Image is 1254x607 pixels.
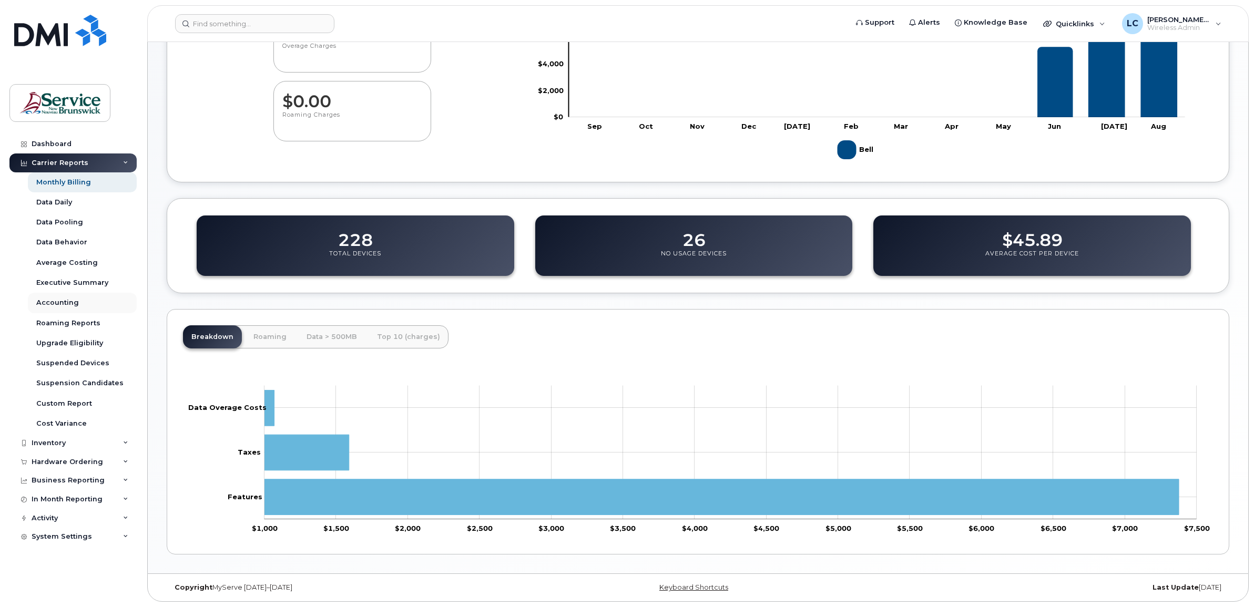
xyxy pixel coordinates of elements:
span: LC [1127,17,1138,30]
div: MyServe [DATE]–[DATE] [167,583,521,592]
tspan: $1,500 [323,524,349,532]
tspan: $2,000 [538,86,564,94]
strong: Last Update [1153,583,1199,591]
a: Knowledge Base [947,12,1035,33]
tspan: $7,000 [1113,524,1138,532]
input: Find something... [175,14,334,33]
tspan: [DATE] [1101,122,1127,130]
g: Legend [838,136,875,163]
g: Bell [838,136,875,163]
p: Total Devices [329,250,381,269]
tspan: $6,500 [1041,524,1066,532]
a: Data > 500MB [298,325,365,348]
tspan: Sep [587,122,602,130]
tspan: $0 [554,112,563,121]
tspan: $2,500 [467,524,493,532]
tspan: $3,000 [539,524,565,532]
p: Overage Charges [282,42,422,61]
tspan: $2,000 [395,524,421,532]
tspan: Jun [1048,122,1061,130]
tspan: May [996,122,1011,130]
a: Support [849,12,902,33]
tspan: Taxes [238,448,261,456]
a: Top 10 (charges) [369,325,448,348]
tspan: Data Overage Costs [188,404,267,412]
tspan: Oct [639,122,653,130]
span: Support [865,17,894,28]
tspan: Aug [1150,122,1166,130]
tspan: Nov [690,122,705,130]
tspan: $4,000 [538,59,564,68]
tspan: [DATE] [784,122,810,130]
dd: $45.89 [1002,220,1063,250]
span: Quicklinks [1056,19,1094,28]
strong: Copyright [175,583,212,591]
dd: 26 [682,220,706,250]
tspan: $4,000 [682,524,708,532]
tspan: Mar [894,122,908,130]
a: Roaming [245,325,295,348]
tspan: Features [228,492,262,501]
g: Series [264,390,1179,515]
tspan: $4,500 [754,524,780,532]
tspan: $7,500 [1184,524,1210,532]
p: Roaming Charges [282,111,422,130]
tspan: Dec [741,122,757,130]
tspan: Feb [844,122,859,130]
span: [PERSON_NAME] (EECD/EDPE) [1147,15,1210,24]
tspan: $3,500 [610,524,636,532]
tspan: Apr [945,122,959,130]
p: Average Cost Per Device [985,250,1079,269]
a: Breakdown [183,325,242,348]
tspan: $5,000 [825,524,851,532]
span: Alerts [918,17,940,28]
dd: 228 [338,220,373,250]
div: [DATE] [875,583,1229,592]
tspan: $5,500 [897,524,923,532]
div: Quicklinks [1036,13,1113,34]
dd: $0.00 [282,81,422,111]
a: Alerts [902,12,947,33]
tspan: $1,000 [252,524,278,532]
div: Lenentine, Carrie (EECD/EDPE) [1115,13,1229,34]
span: Knowledge Base [964,17,1027,28]
a: Keyboard Shortcuts [659,583,728,591]
p: No Usage Devices [661,250,727,269]
span: Wireless Admin [1147,24,1210,32]
tspan: $6,000 [969,524,995,532]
